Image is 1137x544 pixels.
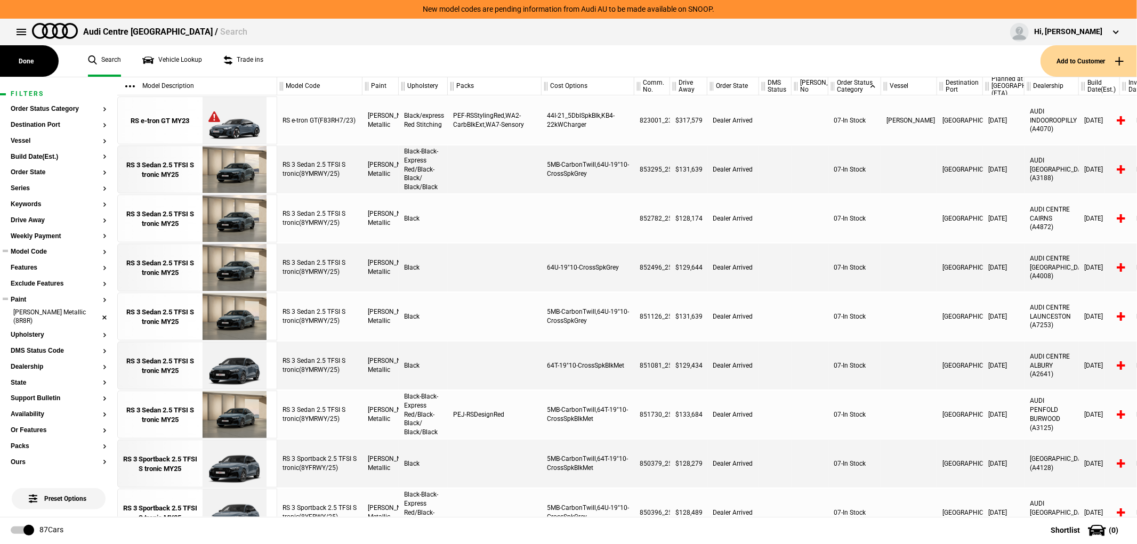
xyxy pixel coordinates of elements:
button: Order Status Category [11,105,107,113]
a: RS 3 Sedan 2.5 TFSI S tronic MY25 [123,342,197,390]
section: Upholstery [11,331,107,347]
div: 823001_23 [634,96,670,144]
div: RS 3 Sedan 2.5 TFSI S tronic(8YMRWY/25) [277,342,362,389]
button: Order State [11,169,107,176]
div: PEJ-RSDesignRed [448,391,542,439]
div: 851126_25 [634,293,670,340]
div: Vessel [881,77,937,95]
div: RS 3 Sedan 2.5 TFSI S tronic MY25 [123,405,197,425]
div: 07-In Stock [828,243,881,291]
div: [DATE] [1079,342,1120,389]
div: Black-Black-Express Red/Black-Black/ Black/Black [399,489,448,537]
div: RS e-tron GT MY23 [131,116,190,126]
div: [DATE] [983,145,1025,193]
div: AUDI [GEOGRAPHIC_DATA] (A3188) [1025,489,1079,537]
button: Or Features [11,427,107,434]
li: [PERSON_NAME] Metallic (8R8R) [11,308,107,328]
div: Audi Centre [GEOGRAPHIC_DATA] / [83,26,247,38]
span: Preset Options [31,482,86,502]
div: Paint [362,77,398,95]
div: AUDI CENTRE [GEOGRAPHIC_DATA] (A4008) [1025,243,1079,291]
div: [PERSON_NAME] No [792,77,828,95]
div: [DATE] [983,293,1025,340]
div: $133,684 [670,391,707,439]
div: 850379_25 [634,440,670,488]
div: Black [399,440,448,488]
div: [DATE] [983,342,1025,389]
div: RS 3 Sportback 2.5 TFSI S tronic MY25 [123,454,197,474]
div: [DATE] [983,489,1025,537]
div: Planned at [GEOGRAPHIC_DATA] (ETA) [983,77,1024,95]
div: [GEOGRAPHIC_DATA] [937,293,983,340]
div: Black [399,243,448,291]
section: Exclude Features [11,280,107,296]
button: Features [11,264,107,272]
section: Paint[PERSON_NAME] Metallic (8R8R) [11,296,107,331]
a: RS 3 Sedan 2.5 TFSI S tronic MY25 [123,391,197,439]
div: RS 3 Sedan 2.5 TFSI S tronic MY25 [123,307,197,327]
div: RS 3 Sedan 2.5 TFSI S tronic(8YMRWY/25) [277,145,362,193]
button: DMS Status Code [11,347,107,355]
div: 07-In Stock [828,440,881,488]
div: RS 3 Sportback 2.5 TFSI S tronic(8YFRWY/25) [277,489,362,537]
div: Dealer Arrived [707,440,759,488]
div: Upholstery [399,77,447,95]
div: 87 Cars [39,525,63,535]
img: Audi_8YMRWY_25_QH_8R8R__(Nadin:_C48)_ext.png [197,195,271,243]
div: $131,639 [670,145,707,193]
div: RS 3 Sedan 2.5 TFSI S tronic(8YMRWY/25) [277,243,362,291]
div: $128,279 [670,440,707,488]
section: Packs [11,443,107,459]
section: Ours [11,459,107,475]
button: Drive Away [11,217,107,224]
div: [GEOGRAPHIC_DATA] [937,243,983,291]
div: 850396_25 [634,489,670,537]
button: Add to Customer [1041,45,1137,77]
section: Destination Port [11,121,107,137]
div: [PERSON_NAME] Metallic [362,391,399,439]
div: Black-Black-Express Red/Black-Black/ Black/Black [399,145,448,193]
div: $317,579 [670,96,707,144]
button: Destination Port [11,121,107,129]
div: 852496_25 [634,243,670,291]
div: Model Code [277,77,362,95]
div: [DATE] [983,194,1025,242]
img: Audi_8YFRWY_25_TG_8R8R_5MB_64U_(Nadin:_5MB_64U_C48)_ext.png [197,489,271,537]
div: 853295_25 [634,145,670,193]
div: RS 3 Sedan 2.5 TFSI S tronic(8YMRWY/25) [277,293,362,340]
div: [DATE] [1079,391,1120,439]
div: Dealer Arrived [707,342,759,389]
div: [GEOGRAPHIC_DATA] [937,440,983,488]
div: 851730_25 [634,391,670,439]
div: [GEOGRAPHIC_DATA] [937,391,983,439]
div: $128,174 [670,194,707,242]
a: RS 3 Sedan 2.5 TFSI S tronic MY25 [123,195,197,243]
div: Order Status Category [828,77,881,95]
img: audi.png [32,23,78,39]
div: Model Description [117,77,277,95]
div: RS 3 Sedan 2.5 TFSI S tronic(8YMRWY/25) [277,391,362,439]
div: RS 3 Sedan 2.5 TFSI S tronic MY25 [123,160,197,180]
div: 5MB-CarbonTwill,64U-19"10-CrossSpkGrey [542,489,634,537]
h1: Filters [11,91,107,98]
div: [PERSON_NAME] [881,96,937,144]
button: Support Bulletin [11,395,107,402]
button: Build Date(Est.) [11,153,107,161]
div: Hi, [PERSON_NAME] [1034,27,1102,37]
img: Audi_8YMRWY_25_QH_8R8R_5MB_64U_(Nadin:_5MB_64U_C48)_ext.png [197,293,271,341]
button: Weekly Payment [11,233,107,240]
div: AUDI CENTRE LAUNCESTON (A7253) [1025,293,1079,340]
section: Drive Away [11,217,107,233]
div: Dealer Arrived [707,293,759,340]
section: Or Features [11,427,107,443]
div: 851081_25 [634,342,670,389]
div: Dealer Arrived [707,243,759,291]
button: State [11,379,107,387]
div: [DATE] [1079,145,1120,193]
div: [PERSON_NAME] Metallic [362,342,399,389]
div: Black-Black-Express Red/Black-Black/ Black/Black [399,391,448,439]
div: 5MB-CarbonTwill,64U-19"10-CrossSpkGrey [542,145,634,193]
div: [DATE] [1079,293,1120,340]
div: Cost Options [542,77,634,95]
div: RS 3 Sportback 2.5 TFSI S tronic MY25 [123,504,197,523]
